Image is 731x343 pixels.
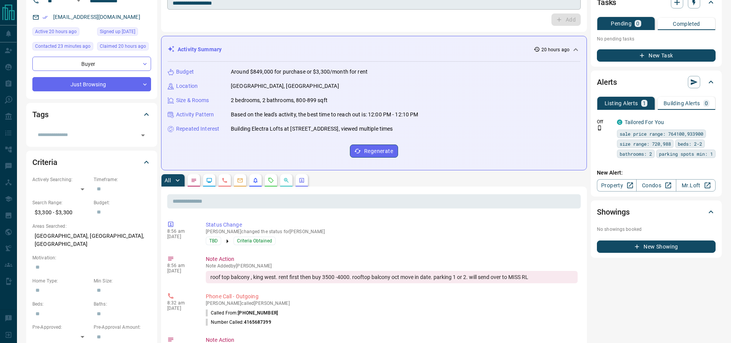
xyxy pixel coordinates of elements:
[237,237,272,245] span: Criteria Obtained
[206,263,578,269] p: Note Added by [PERSON_NAME]
[605,101,638,106] p: Listing Alerts
[597,226,716,233] p: No showings booked
[176,111,214,119] p: Activity Pattern
[636,21,639,26] p: 0
[32,230,151,251] p: [GEOGRAPHIC_DATA], [GEOGRAPHIC_DATA], [GEOGRAPHIC_DATA]
[659,150,713,158] span: parking spots min: 1
[678,140,702,148] span: beds: 2-2
[167,268,194,274] p: [DATE]
[283,177,289,183] svg: Opportunities
[167,306,194,311] p: [DATE]
[620,140,671,148] span: size range: 720,988
[206,271,578,283] div: roof top balcony , king west. rent first then buy 3500 -4000. rooftop balcony oct move in date. p...
[625,119,664,125] a: Tailored For You
[100,28,135,35] span: Signed up [DATE]
[94,176,151,183] p: Timeframe:
[32,156,57,168] h2: Criteria
[94,199,151,206] p: Budget:
[97,42,151,53] div: Mon Sep 15 2025
[664,101,700,106] p: Building Alerts
[597,118,612,125] p: Off
[138,130,148,141] button: Open
[32,176,90,183] p: Actively Searching:
[167,229,194,234] p: 8:56 am
[611,21,632,26] p: Pending
[541,46,570,53] p: 20 hours ago
[643,101,646,106] p: 1
[94,324,151,331] p: Pre-Approval Amount:
[268,177,274,183] svg: Requests
[597,125,602,131] svg: Push Notification Only
[167,234,194,239] p: [DATE]
[597,203,716,221] div: Showings
[32,254,151,261] p: Motivation:
[597,206,630,218] h2: Showings
[32,223,151,230] p: Areas Searched:
[176,96,209,104] p: Size & Rooms
[206,255,578,263] p: Note Action
[35,42,91,50] span: Contacted 23 minutes ago
[191,177,197,183] svg: Notes
[167,263,194,268] p: 8:56 am
[252,177,259,183] svg: Listing Alerts
[206,229,578,234] p: [PERSON_NAME] changed the status for [PERSON_NAME]
[176,68,194,76] p: Budget
[32,42,93,53] div: Tue Sep 16 2025
[244,319,271,325] span: 4165687399
[32,105,151,124] div: Tags
[597,76,617,88] h2: Alerts
[597,73,716,91] div: Alerts
[299,177,305,183] svg: Agent Actions
[636,179,676,192] a: Condos
[32,57,151,71] div: Buyer
[676,179,716,192] a: Mr.Loft
[620,150,652,158] span: bathrooms: 2
[620,130,703,138] span: sale price range: 764100,933900
[32,199,90,206] p: Search Range:
[35,28,77,35] span: Active 20 hours ago
[178,45,222,54] p: Activity Summary
[597,169,716,177] p: New Alert:
[673,21,700,27] p: Completed
[597,49,716,62] button: New Task
[231,111,418,119] p: Based on the lead's activity, the best time to reach out is: 12:00 PM - 12:10 PM
[597,179,637,192] a: Property
[206,177,212,183] svg: Lead Browsing Activity
[231,82,339,90] p: [GEOGRAPHIC_DATA], [GEOGRAPHIC_DATA]
[32,324,90,331] p: Pre-Approved:
[42,15,48,20] svg: Email Verified
[206,301,578,306] p: [PERSON_NAME] called [PERSON_NAME]
[597,33,716,45] p: No pending tasks
[206,221,578,229] p: Status Change
[231,68,368,76] p: Around $849,000 for purchase or $3,300/month for rent
[206,293,578,301] p: Phone Call - Outgoing
[167,300,194,306] p: 8:32 am
[617,119,622,125] div: condos.ca
[705,101,708,106] p: 0
[94,277,151,284] p: Min Size:
[165,178,171,183] p: All
[100,42,146,50] span: Claimed 20 hours ago
[32,301,90,308] p: Beds:
[32,153,151,171] div: Criteria
[238,310,278,316] span: [PHONE_NUMBER]
[176,82,198,90] p: Location
[597,240,716,253] button: New Showing
[97,27,151,38] div: Fri Aug 16 2024
[209,237,218,245] span: TBD
[53,14,140,20] a: [EMAIL_ADDRESS][DOMAIN_NAME]
[32,277,90,284] p: Home Type:
[231,96,328,104] p: 2 bedrooms, 2 bathrooms, 800-899 sqft
[32,108,48,121] h2: Tags
[94,301,151,308] p: Baths:
[237,177,243,183] svg: Emails
[176,125,219,133] p: Repeated Interest
[222,177,228,183] svg: Calls
[32,27,93,38] div: Mon Sep 15 2025
[32,77,151,91] div: Just Browsing
[32,206,90,219] p: $3,300 - $3,300
[350,145,398,158] button: Regenerate
[206,309,278,316] p: Called From:
[168,42,580,57] div: Activity Summary20 hours ago
[206,319,271,326] p: Number Called:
